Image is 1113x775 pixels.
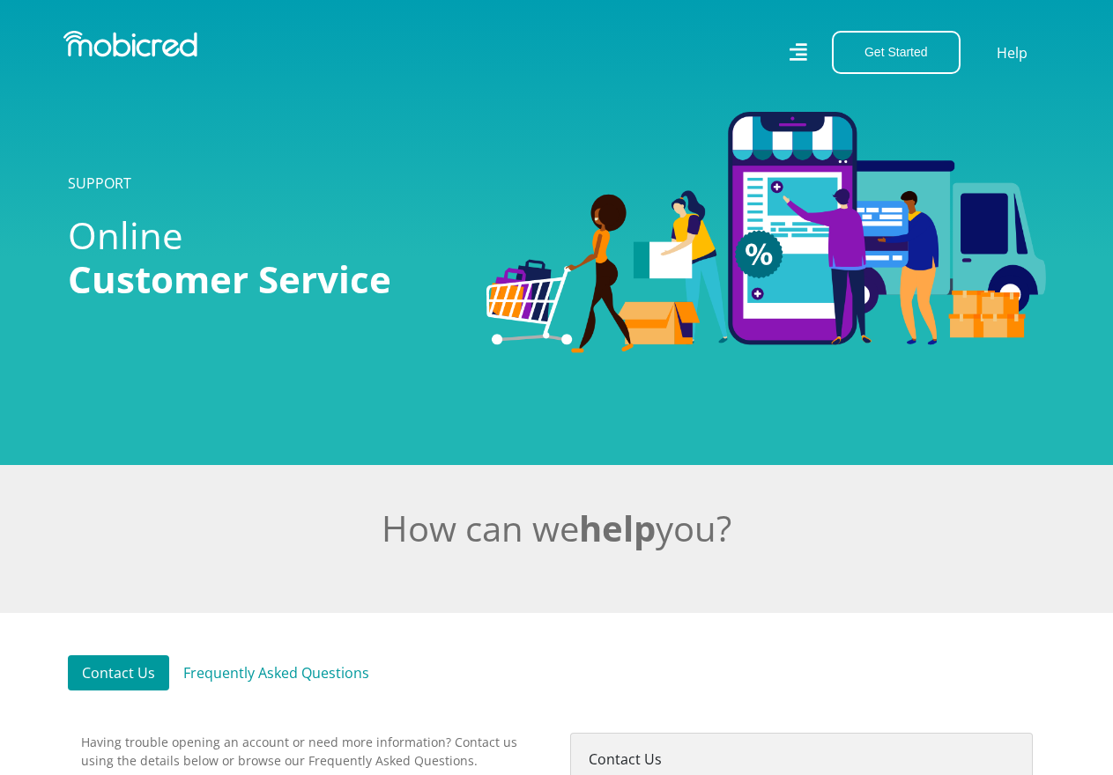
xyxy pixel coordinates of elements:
[832,31,961,74] button: Get Started
[68,254,391,304] span: Customer Service
[68,655,169,690] a: Contact Us
[68,173,131,193] a: SUPPORT
[486,112,1046,353] img: Categories
[169,655,383,690] a: Frequently Asked Questions
[81,733,544,770] p: Having trouble opening an account or need more information? Contact us using the details below or...
[996,41,1028,64] a: Help
[589,751,1014,768] h5: Contact Us
[63,31,197,57] img: Mobicred
[68,213,460,302] h1: Online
